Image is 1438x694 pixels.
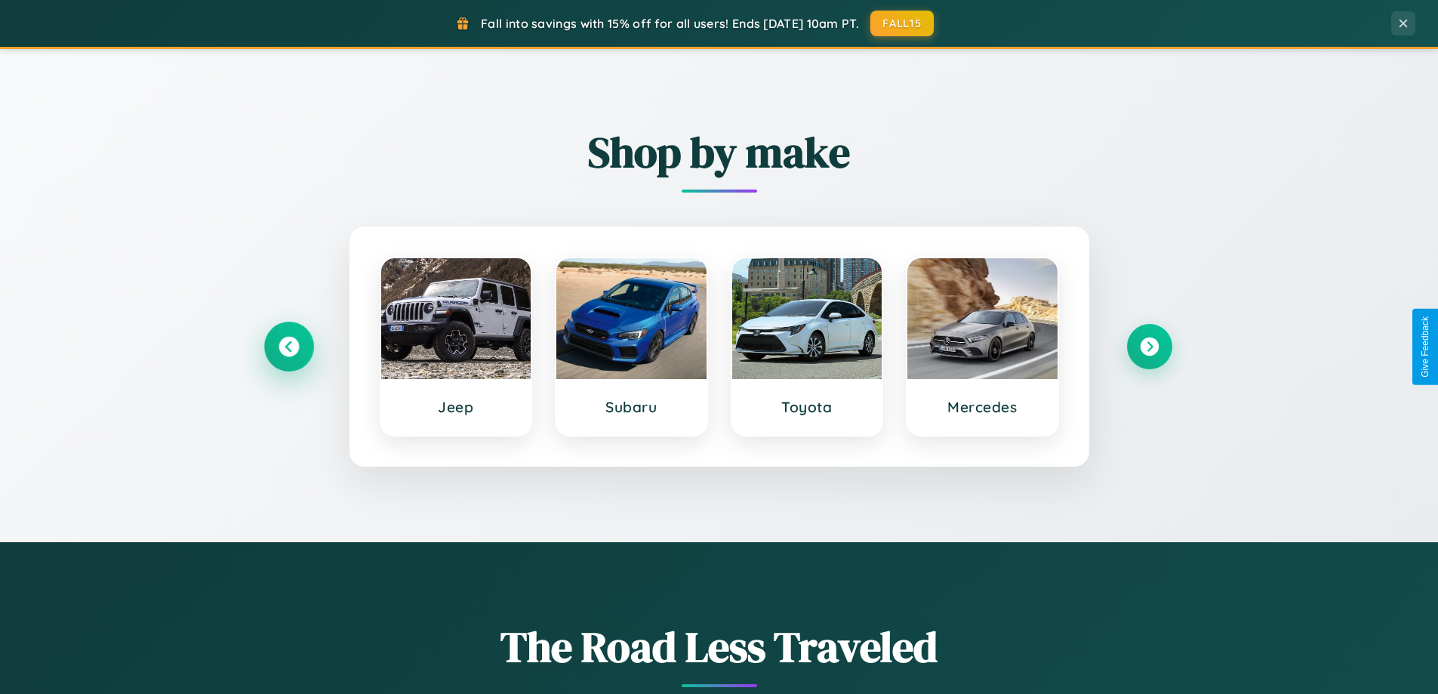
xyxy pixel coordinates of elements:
div: Give Feedback [1420,316,1430,378]
button: FALL15 [870,11,934,36]
h3: Subaru [571,398,691,416]
h3: Mercedes [922,398,1042,416]
h1: The Road Less Traveled [266,618,1172,676]
h2: Shop by make [266,123,1172,181]
h3: Toyota [747,398,867,416]
h3: Jeep [396,398,516,416]
span: Fall into savings with 15% off for all users! Ends [DATE] 10am PT. [481,16,859,31]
